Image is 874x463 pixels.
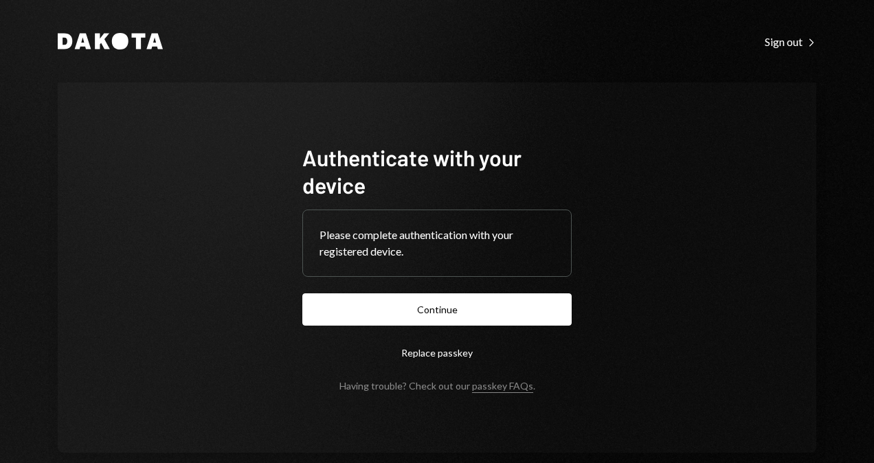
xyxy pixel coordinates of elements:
[302,293,572,326] button: Continue
[320,227,554,260] div: Please complete authentication with your registered device.
[339,380,535,392] div: Having trouble? Check out our .
[765,34,816,49] a: Sign out
[472,380,533,393] a: passkey FAQs
[302,144,572,199] h1: Authenticate with your device
[302,337,572,369] button: Replace passkey
[765,35,816,49] div: Sign out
